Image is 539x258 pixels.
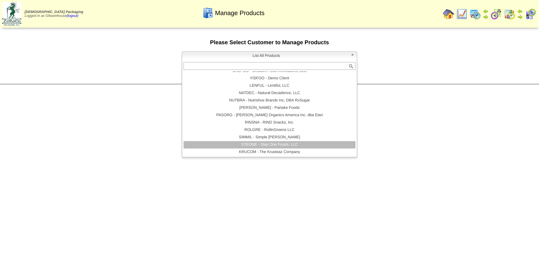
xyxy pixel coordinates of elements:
[491,8,502,20] img: calendarblend.gif
[184,119,355,126] li: RINSNA - RIND Snacks, Inc.
[517,14,523,20] img: arrowright.gif
[2,2,21,26] img: zoroco-logo-small.webp
[184,134,355,141] li: SIMMIL - Simple [PERSON_NAME]
[456,8,467,20] img: line_graph.gif
[25,10,83,18] span: Logged in as Gfwarehouse
[483,14,488,20] img: arrowright.gif
[25,10,83,14] span: [DEMOGRAPHIC_DATA] Packaging
[470,8,481,20] img: calendarprod.gif
[67,14,79,18] a: (logout)
[184,141,355,148] li: STEONE - Step One Foods, LLC
[202,7,214,19] img: cabinet.gif
[184,126,355,134] li: ROLGRE - RollinGreens LLC
[215,9,265,17] span: Manage Products
[517,8,523,14] img: arrowleft.gif
[184,104,355,112] li: [PERSON_NAME] - Partake Foods
[210,40,329,46] span: Please Select Customer to Manage Products
[184,97,355,104] li: NUTBRA - Nutrishus Brands Inc, DBA RxSugar
[184,75,355,82] li: YISFOO - Demo Client
[184,112,355,119] li: PASORG - [PERSON_NAME] Organics America Inc. dba Elari
[483,8,488,14] img: arrowleft.gif
[504,8,515,20] img: calendarinout.gif
[184,148,355,156] li: KRUCOM - The Krusteaz Company
[184,90,355,97] li: NATDEC - Natural Decadence, LLC
[525,8,536,20] img: calendarcustomer.gif
[443,8,454,20] img: home.gif
[185,52,348,60] span: List All Products
[184,82,355,90] li: LENFUL - Lentiful, LLC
